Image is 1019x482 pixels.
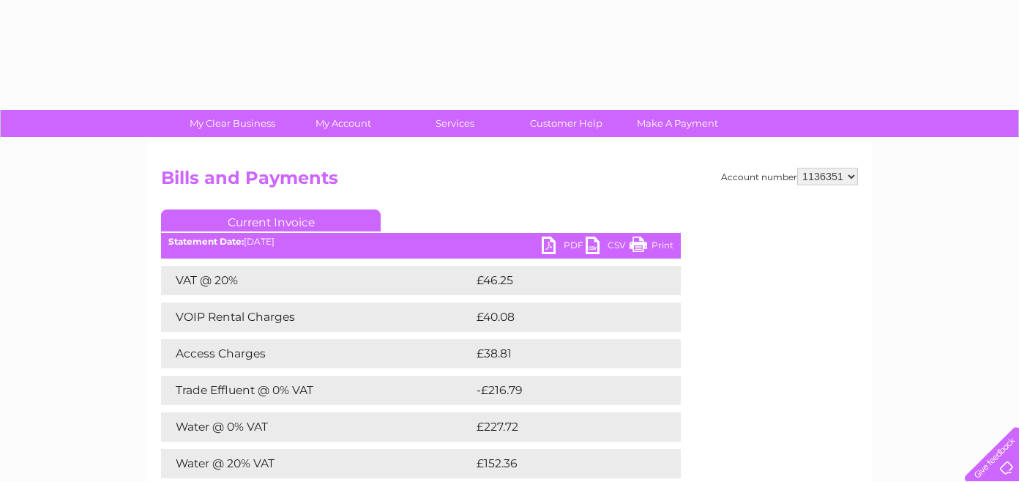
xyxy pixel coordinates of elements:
h2: Bills and Payments [161,168,858,196]
td: Water @ 0% VAT [161,412,473,442]
a: CSV [586,237,630,258]
td: £152.36 [473,449,654,478]
a: Customer Help [506,110,627,137]
b: Statement Date: [168,236,244,247]
td: £40.08 [473,303,652,332]
div: Account number [721,168,858,185]
a: Current Invoice [161,210,381,231]
td: -£216.79 [473,376,656,405]
td: Trade Effluent @ 0% VAT [161,376,473,405]
td: £38.81 [473,339,650,368]
div: [DATE] [161,237,681,247]
a: Services [395,110,515,137]
td: Access Charges [161,339,473,368]
td: VOIP Rental Charges [161,303,473,332]
a: My Clear Business [172,110,293,137]
td: VAT @ 20% [161,266,473,295]
td: £227.72 [473,412,654,442]
a: My Account [283,110,404,137]
td: £46.25 [473,266,651,295]
a: Make A Payment [617,110,738,137]
td: Water @ 20% VAT [161,449,473,478]
a: PDF [542,237,586,258]
a: Print [630,237,673,258]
